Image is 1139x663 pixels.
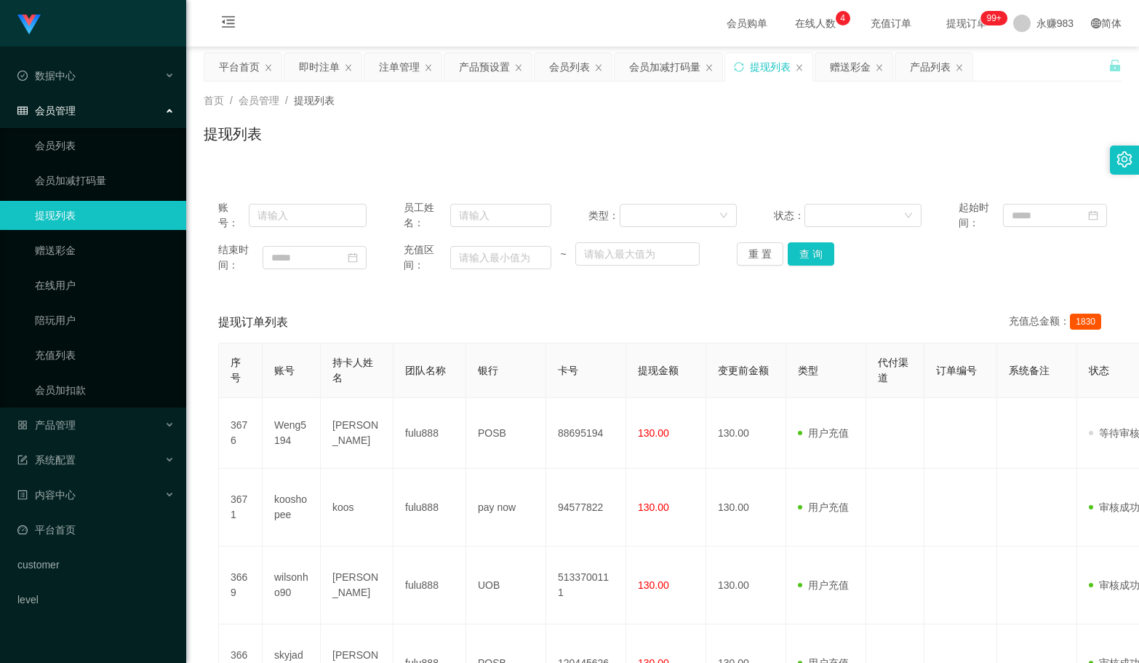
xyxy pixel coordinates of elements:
button: 重 置 [737,242,783,266]
div: 产品预设置 [459,53,510,81]
td: 3676 [219,398,263,469]
a: level [17,585,175,614]
td: kooshopee [263,469,321,547]
span: 序号 [231,357,241,384]
span: 首页 [204,95,224,106]
span: 用户充值 [798,427,849,439]
i: 图标: close [955,63,964,72]
span: 内容中心 [17,489,76,501]
td: UOB [466,547,546,624]
div: 充值总金额： [1009,314,1107,331]
a: 图标: dashboard平台首页 [17,515,175,544]
i: 图标: appstore-o [17,420,28,430]
div: 会员加减打码量 [629,53,700,81]
i: 图标: down [904,211,913,221]
i: 图标: close [344,63,353,72]
i: 图标: check-circle-o [17,71,28,81]
div: 提现列表 [750,53,791,81]
i: 图标: calendar [348,253,358,263]
td: wilsonho90 [263,547,321,624]
td: koos [321,469,393,547]
i: 图标: menu-fold [204,1,253,47]
span: 130.00 [638,427,669,439]
td: 88695194 [546,398,626,469]
td: [PERSON_NAME] [321,547,393,624]
img: logo.9652507e.png [17,15,41,35]
i: 图标: down [719,211,728,221]
i: 图标: profile [17,490,28,500]
td: Weng5194 [263,398,321,469]
i: 图标: sync [734,62,744,72]
span: 系统配置 [17,454,76,466]
span: 在线人数 [788,18,843,28]
span: 充值区间： [404,242,450,273]
span: 账号 [274,365,295,376]
sup: 4 [836,11,850,25]
input: 请输入最小值为 [450,246,551,269]
span: 类型： [588,208,620,223]
i: 图标: close [264,63,273,72]
span: 员工姓名： [404,200,450,231]
span: 类型 [798,365,818,376]
i: 图标: table [17,106,28,116]
a: 充值列表 [35,341,175,370]
span: 会员管理 [17,105,76,116]
span: 订单编号 [936,365,977,376]
i: 图标: close [424,63,433,72]
span: 状态： [774,208,805,223]
i: 图标: close [514,63,523,72]
span: 1830 [1070,314,1101,330]
input: 请输入 [450,204,551,227]
div: 平台首页 [219,53,260,81]
span: ~ [551,247,575,262]
span: 持卡人姓名 [332,357,373,384]
span: 系统备注 [1009,365,1050,376]
span: 数据中心 [17,70,76,82]
td: 130.00 [706,469,786,547]
span: 产品管理 [17,419,76,431]
span: 变更前金额 [718,365,769,376]
td: fulu888 [393,469,466,547]
span: 充值订单 [863,18,919,28]
a: 陪玩用户 [35,306,175,335]
span: 起始时间： [959,200,1003,231]
span: 提现订单 [939,18,994,28]
a: 会员加减打码量 [35,166,175,195]
span: 提现订单列表 [218,314,288,331]
input: 请输入 [249,204,367,227]
td: 5133700111 [546,547,626,624]
sup: 227 [980,11,1007,25]
span: 银行 [478,365,498,376]
span: 账号： [218,200,249,231]
a: 会员列表 [35,131,175,160]
span: 用户充值 [798,501,849,513]
span: 会员管理 [239,95,279,106]
td: 94577822 [546,469,626,547]
i: 图标: setting [1116,151,1132,167]
span: 卡号 [558,365,578,376]
div: 赠送彩金 [830,53,871,81]
a: customer [17,550,175,579]
i: 图标: close [705,63,714,72]
a: 会员加扣款 [35,376,175,405]
span: 130.00 [638,579,669,591]
a: 在线用户 [35,271,175,300]
span: 结束时间： [218,242,263,273]
i: 图标: form [17,455,28,465]
i: 图标: close [594,63,603,72]
span: 代付渠道 [878,357,908,384]
span: 提现金额 [638,365,679,376]
td: 130.00 [706,547,786,624]
h1: 提现列表 [204,123,262,145]
div: 产品列表 [910,53,951,81]
td: [PERSON_NAME] [321,398,393,469]
span: 130.00 [638,501,669,513]
i: 图标: close [875,63,884,72]
span: / [285,95,288,106]
td: 3669 [219,547,263,624]
i: 图标: calendar [1088,210,1098,221]
div: 即时注单 [299,53,340,81]
div: 会员列表 [549,53,590,81]
i: 图标: unlock [1108,59,1122,72]
span: / [230,95,233,106]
